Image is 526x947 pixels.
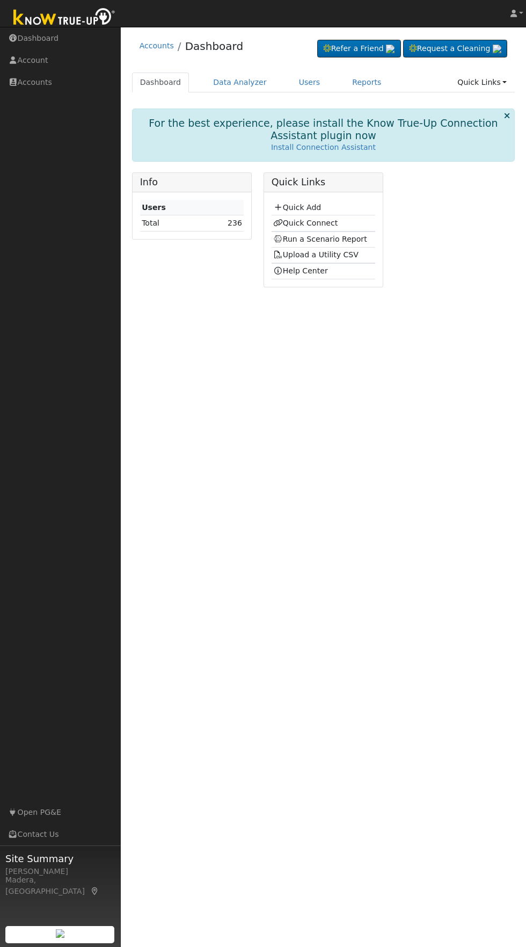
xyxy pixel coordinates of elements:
[273,203,321,212] a: Quick Add
[228,219,242,227] a: 236
[493,45,501,53] img: retrieve
[132,73,189,92] a: Dashboard
[273,235,367,243] a: Run a Scenario Report
[403,40,507,58] a: Request a Cleaning
[273,219,338,227] a: Quick Connect
[5,851,115,866] span: Site Summary
[272,177,376,188] h5: Quick Links
[185,40,244,53] a: Dashboard
[271,143,376,151] a: Install Connection Assistant
[8,6,121,30] img: Know True-Up
[449,73,515,92] a: Quick Links
[142,203,166,212] strong: Users
[140,41,174,50] a: Accounts
[273,250,359,259] a: Upload a Utility CSV
[205,73,275,92] a: Data Analyzer
[386,45,394,53] img: retrieve
[5,866,115,877] div: [PERSON_NAME]
[273,266,328,275] a: Help Center
[344,73,389,92] a: Reports
[5,874,115,897] div: Madera, [GEOGRAPHIC_DATA]
[291,73,328,92] a: Users
[90,887,100,895] a: Map
[140,177,244,188] h5: Info
[56,929,64,938] img: retrieve
[146,117,501,142] h1: For the best experience, please install the Know True-Up Connection Assistant plugin now
[317,40,401,58] a: Refer a Friend
[140,215,196,231] td: Total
